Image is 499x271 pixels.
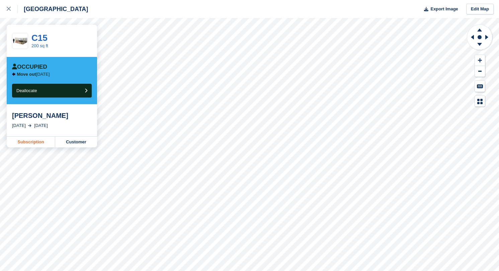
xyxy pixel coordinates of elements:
a: Customer [55,137,97,147]
img: arrow-left-icn-90495f2de72eb5bd0bd1c3c35deca35cc13f817d75bef06ecd7c0b315636ce7e.svg [12,72,15,76]
div: [GEOGRAPHIC_DATA] [18,5,88,13]
img: arrow-right-light-icn-cde0832a797a2874e46488d9cf13f60e5c3a73dbe684e267c42b8395dfbc2abf.svg [28,124,31,127]
a: Subscription [7,137,55,147]
span: Export Image [430,6,458,12]
button: Zoom Out [475,66,485,77]
a: 200 sq ft [31,43,48,48]
span: Move out [17,72,36,77]
div: [DATE] [12,122,26,129]
span: Deallocate [16,88,37,93]
div: [PERSON_NAME] [12,112,92,120]
button: Export Image [420,4,458,15]
button: Deallocate [12,84,92,97]
div: [DATE] [34,122,48,129]
button: Zoom In [475,55,485,66]
div: Occupied [12,64,47,70]
img: 200-sqft-unit.jpg [12,35,28,47]
button: Keyboard Shortcuts [475,81,485,92]
a: C15 [31,33,48,43]
button: Map Legend [475,96,485,107]
a: Edit Map [466,4,494,15]
p: [DATE] [17,72,50,77]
